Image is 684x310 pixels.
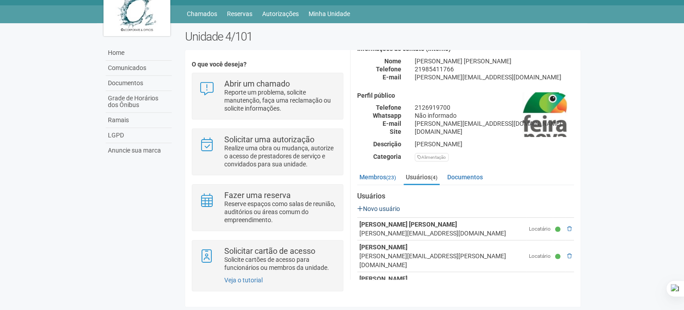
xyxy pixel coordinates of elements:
[383,74,401,81] strong: E-mail
[224,277,263,284] a: Veja o tutorial
[390,128,401,135] strong: Site
[309,8,350,20] a: Minha Unidade
[199,80,336,112] a: Abrir um chamado Reporte um problema, solicite manutenção, faça uma reclamação ou solicite inform...
[408,57,581,65] div: [PERSON_NAME] [PERSON_NAME]
[376,66,401,73] strong: Telefone
[106,91,172,113] a: Grade de Horários dos Ônibus
[376,104,401,111] strong: Telefone
[224,135,314,144] strong: Solicitar uma autorização
[227,8,252,20] a: Reservas
[555,226,563,233] small: Ativo
[408,73,581,81] div: [PERSON_NAME][EMAIL_ADDRESS][DOMAIN_NAME]
[373,153,401,160] strong: Categoria
[106,128,172,143] a: LGPD
[408,103,581,112] div: 2126919700
[357,92,574,99] h4: Perfil público
[359,244,408,251] strong: [PERSON_NAME]
[224,88,336,112] p: Reporte um problema, solicite manutenção, faça uma reclamação ou solicite informações.
[555,253,563,260] small: Ativo
[185,30,581,43] h2: Unidade 4/101
[357,205,400,212] a: Novo usuário
[224,200,336,224] p: Reserve espaços como salas de reunião, auditórios ou áreas comum do empreendimento.
[527,272,553,295] td: Locatário
[408,65,581,73] div: 21985411766
[106,113,172,128] a: Ramais
[224,144,336,168] p: Realize uma obra ou mudança, autorize o acesso de prestadores de serviço e convidados para sua un...
[199,136,336,168] a: Solicitar uma autorização Realize uma obra ou mudança, autorize o acesso de prestadores de serviç...
[106,76,172,91] a: Documentos
[415,153,449,161] div: Alimentação
[199,191,336,224] a: Fazer uma reserva Reserve espaços como salas de reunião, auditórios ou áreas comum do empreendime...
[373,141,401,148] strong: Descrição
[199,247,336,272] a: Solicitar cartão de acesso Solicite cartões de acesso para funcionários ou membros da unidade.
[384,58,401,65] strong: Nome
[224,190,291,200] strong: Fazer uma reserva
[357,170,398,184] a: Membros(23)
[262,8,299,20] a: Autorizações
[224,256,336,272] p: Solicite cartões de acesso para funcionários ou membros da unidade.
[357,192,574,200] strong: Usuários
[359,252,524,269] div: [PERSON_NAME][EMAIL_ADDRESS][PERSON_NAME][DOMAIN_NAME]
[359,221,457,228] strong: [PERSON_NAME] [PERSON_NAME]
[359,275,408,282] strong: [PERSON_NAME]
[408,140,581,148] div: [PERSON_NAME]
[408,112,581,120] div: Não informado
[408,120,581,128] div: [PERSON_NAME][EMAIL_ADDRESS][DOMAIN_NAME]
[106,61,172,76] a: Comunicados
[445,170,485,184] a: Documentos
[106,143,172,158] a: Anuncie sua marca
[224,79,290,88] strong: Abrir um chamado
[224,246,315,256] strong: Solicitar cartão de acesso
[386,174,396,181] small: (23)
[527,240,553,272] td: Locatário
[192,61,343,68] h4: O que você deseja?
[373,112,401,119] strong: Whatsapp
[359,229,524,238] div: [PERSON_NAME][EMAIL_ADDRESS][DOMAIN_NAME]
[523,92,567,137] img: business.png
[527,218,553,240] td: Locatário
[404,170,440,185] a: Usuários(4)
[187,8,217,20] a: Chamados
[383,120,401,127] strong: E-mail
[431,174,437,181] small: (4)
[408,128,581,136] div: [DOMAIN_NAME]
[106,45,172,61] a: Home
